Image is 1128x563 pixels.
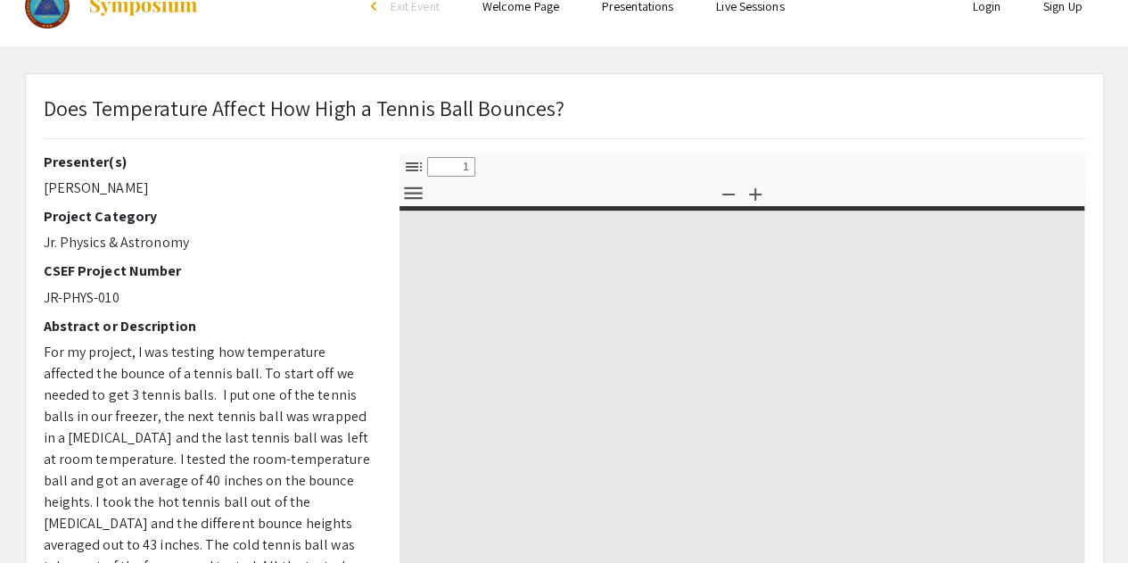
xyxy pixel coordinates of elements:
[44,178,373,199] p: [PERSON_NAME]
[44,318,373,335] h2: Abstract or Description
[740,180,770,206] button: Zoom In
[44,287,373,309] p: JR-PHYS-010
[44,232,373,253] p: Jr. Physics & Astronomy
[399,153,429,179] button: Toggle Sidebar
[399,180,429,206] button: Tools
[44,92,565,124] p: Does Temperature Affect How High a Tennis Ball Bounces?
[44,153,373,170] h2: Presenter(s)
[713,180,744,206] button: Zoom Out
[44,208,373,225] h2: Project Category
[44,262,373,279] h2: CSEF Project Number
[427,157,475,177] input: Page
[371,1,382,12] div: arrow_back_ios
